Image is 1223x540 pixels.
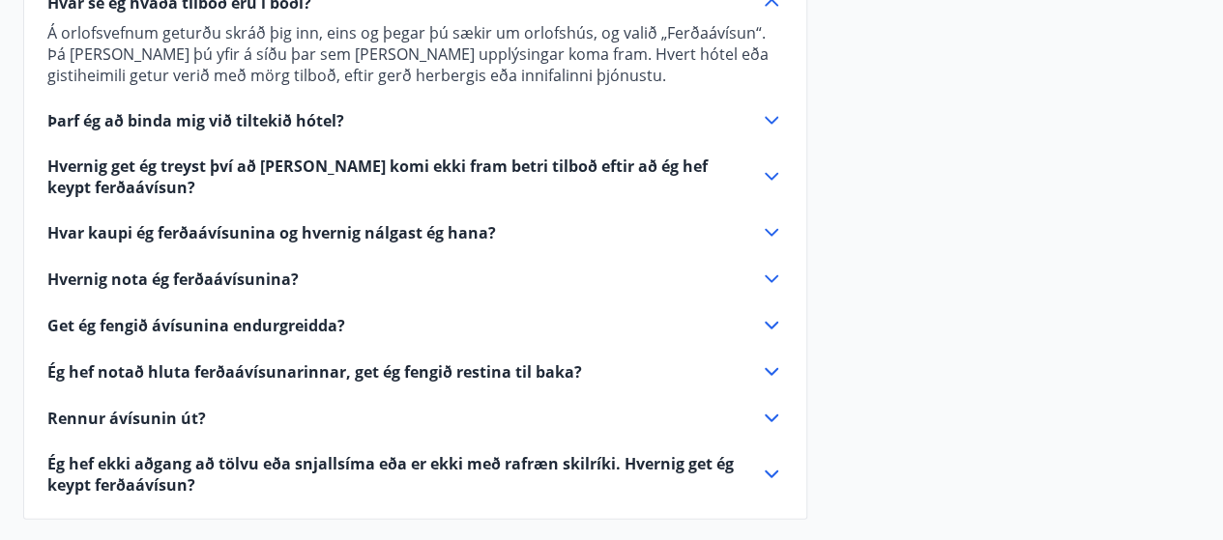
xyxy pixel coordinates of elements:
[47,222,496,243] span: Hvar kaupi ég ferðaávísunina og hvernig nálgast ég hana?
[47,269,299,290] span: Hvernig nota ég ferðaávísunina?
[47,453,737,496] span: Ég hef ekki aðgang að tölvu eða snjallsíma eða er ekki með rafræn skilríki. Hvernig get ég keypt ...
[47,156,737,198] span: Hvernig get ég treyst því að [PERSON_NAME] komi ekki fram betri tilboð eftir að ég hef keypt ferð...
[47,14,783,86] div: Hvar sé ég hvaða tilboð eru í boði?
[47,408,206,429] span: Rennur ávísunin út?
[47,110,344,131] span: Þarf ég að binda mig við tiltekið hótel?
[47,453,783,496] div: Ég hef ekki aðgang að tölvu eða snjallsíma eða er ekki með rafræn skilríki. Hvernig get ég keypt ...
[47,22,783,86] p: Á orlofsvefnum geturðu skráð þig inn, eins og þegar þú sækir um orlofshús, og valið „Ferðaávísun“...
[47,361,582,383] span: Ég hef notað hluta ferðaávísunarinnar, get ég fengið restina til baka?
[47,268,783,291] div: Hvernig nota ég ferðaávísunina?
[47,109,783,132] div: Þarf ég að binda mig við tiltekið hótel?
[47,360,783,384] div: Ég hef notað hluta ferðaávísunarinnar, get ég fengið restina til baka?
[47,407,783,430] div: Rennur ávísunin út?
[47,221,783,244] div: Hvar kaupi ég ferðaávísunina og hvernig nálgast ég hana?
[47,156,783,198] div: Hvernig get ég treyst því að [PERSON_NAME] komi ekki fram betri tilboð eftir að ég hef keypt ferð...
[47,315,345,336] span: Get ég fengið ávísunina endurgreidda?
[47,314,783,337] div: Get ég fengið ávísunina endurgreidda?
